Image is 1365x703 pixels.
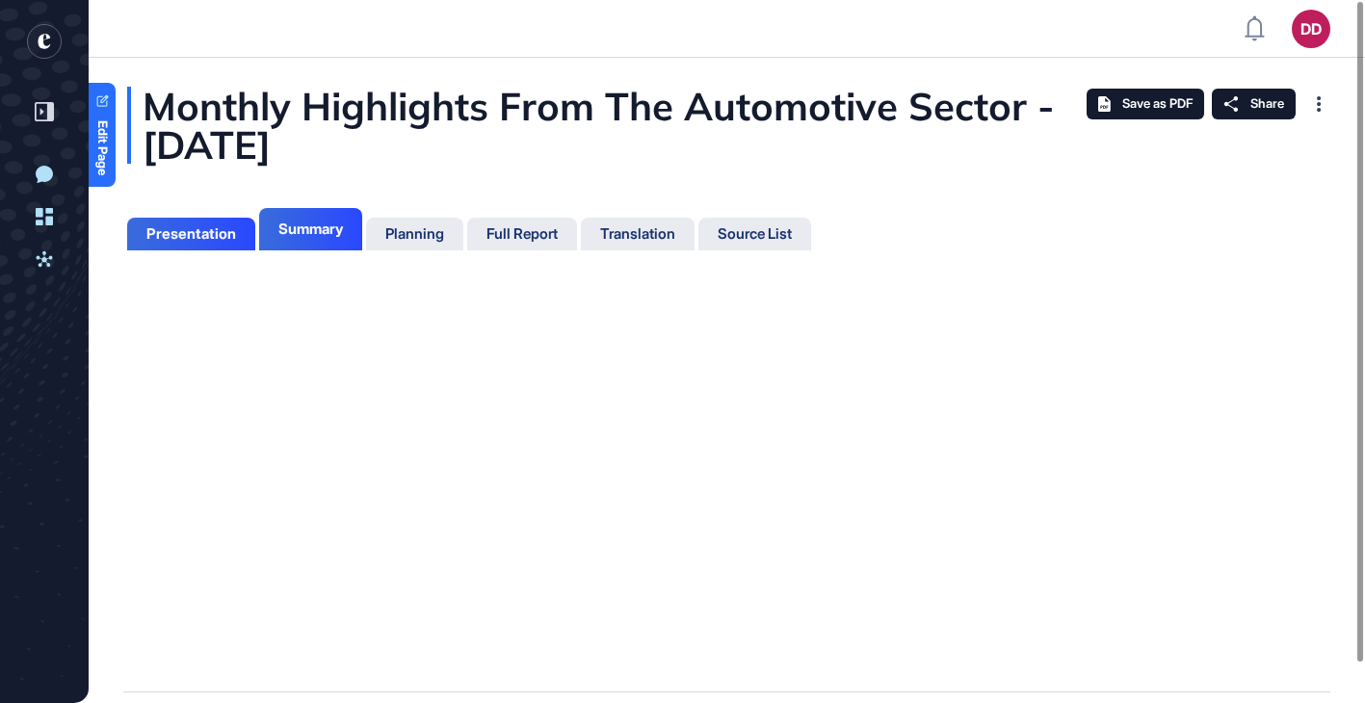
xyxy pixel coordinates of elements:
[278,221,343,238] div: Summary
[27,24,62,59] div: entrapeer-logo
[600,225,675,243] div: Translation
[146,225,236,243] div: Presentation
[1122,96,1193,112] span: Save as PDF
[96,120,109,175] span: Edit Page
[1292,10,1330,48] button: DD
[385,225,444,243] div: Planning
[718,225,792,243] div: Source List
[89,83,116,187] a: Edit Page
[486,225,558,243] div: Full Report
[127,87,1326,164] div: Monthly Highlights From The Automotive Sector - [DATE]
[1250,96,1284,112] span: Share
